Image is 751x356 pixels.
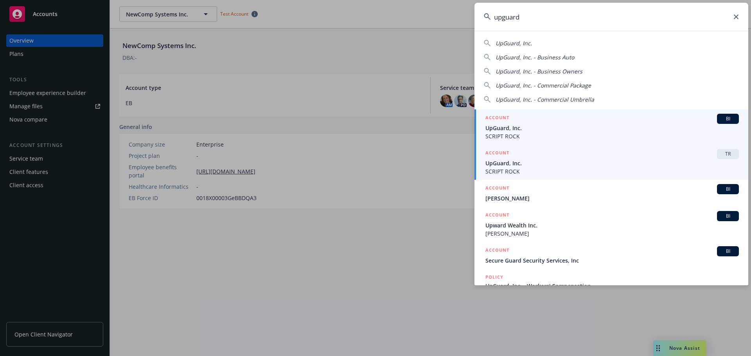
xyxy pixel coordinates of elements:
span: BI [720,213,736,220]
a: ACCOUNTBI[PERSON_NAME] [474,180,748,207]
span: Secure Guard Security Services, Inc [485,256,739,265]
span: TR [720,150,736,157]
h5: ACCOUNT [485,149,509,158]
input: Search... [474,3,748,31]
span: BI [720,115,736,122]
span: [PERSON_NAME] [485,229,739,238]
a: ACCOUNTBISecure Guard Security Services, Inc [474,242,748,269]
span: UpGuard, Inc. [485,124,739,132]
span: BI [720,248,736,255]
h5: ACCOUNT [485,114,509,123]
a: ACCOUNTTRUpGuard, Inc.SCRIPT ROCK [474,145,748,180]
h5: ACCOUNT [485,211,509,220]
a: POLICYUpGuard, Inc. - Workers' Compensation [474,269,748,302]
span: UpGuard, Inc. [496,39,532,47]
span: BI [720,186,736,193]
span: SCRIPT ROCK [485,167,739,175]
a: ACCOUNTBIUpGuard, Inc.SCRIPT ROCK [474,109,748,145]
span: UpGuard, Inc. - Business Auto [496,54,574,61]
h5: ACCOUNT [485,184,509,193]
h5: ACCOUNT [485,246,509,256]
span: Upward Wealth Inc. [485,221,739,229]
span: [PERSON_NAME] [485,194,739,202]
a: ACCOUNTBIUpward Wealth Inc.[PERSON_NAME] [474,207,748,242]
span: UpGuard, Inc. - Commercial Package [496,82,591,89]
span: UpGuard, Inc. - Workers' Compensation [485,282,739,290]
span: UpGuard, Inc. - Commercial Umbrella [496,96,594,103]
span: SCRIPT ROCK [485,132,739,140]
span: UpGuard, Inc. [485,159,739,167]
span: UpGuard, Inc. - Business Owners [496,68,582,75]
h5: POLICY [485,273,503,281]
